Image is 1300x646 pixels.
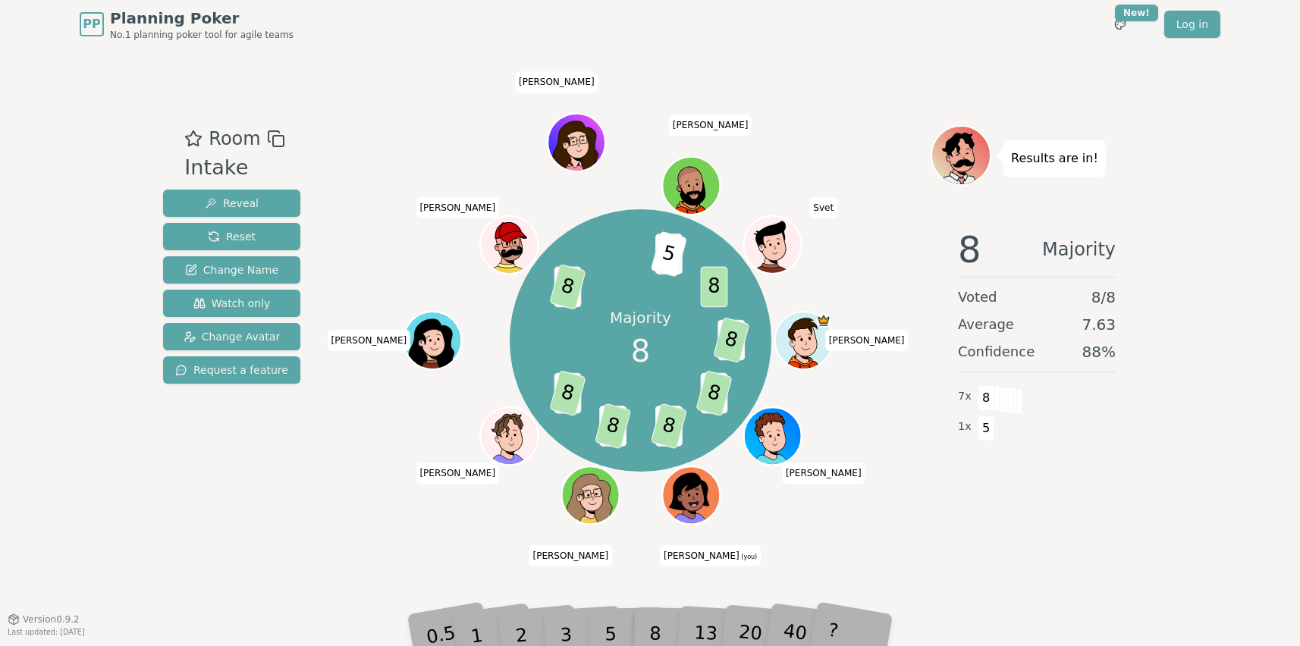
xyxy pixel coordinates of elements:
span: 5 [978,416,995,441]
span: Click to change your name [416,197,499,218]
span: 7.63 [1082,314,1116,335]
span: Click to change your name [327,330,410,351]
span: 8 [700,267,727,308]
span: Reset [208,229,256,244]
span: Change Name [185,262,278,278]
span: Last updated: [DATE] [8,628,85,636]
p: Results are in! [1011,148,1098,169]
span: Click to change your name [660,545,761,566]
span: Click to change your name [669,114,752,136]
a: Log in [1164,11,1220,38]
button: Reveal [163,190,300,217]
button: Version0.9.2 [8,613,80,626]
span: 8 [978,385,995,411]
a: PPPlanning PokerNo.1 planning poker tool for agile teams [80,8,294,41]
span: Click to change your name [825,330,909,351]
span: 88 % [1082,341,1116,362]
span: Majority [1042,231,1116,268]
button: Request a feature [163,356,300,384]
span: Planning Poker [110,8,294,29]
button: Change Name [163,256,300,284]
span: Version 0.9.2 [23,613,80,626]
span: No.1 planning poker tool for agile teams [110,29,294,41]
span: 1 x [958,419,972,435]
button: Click to change your avatar [664,468,718,522]
span: 8 [549,264,586,310]
span: Room [209,125,260,152]
span: 8 [650,403,686,450]
span: PP [83,15,100,33]
button: Change Avatar [163,323,300,350]
button: New! [1107,11,1134,38]
span: 8 [549,370,586,416]
span: Click to change your name [416,463,499,484]
span: Average [958,314,1014,335]
span: (you) [739,553,758,560]
span: 8 [594,403,630,450]
span: 8 / 8 [1091,287,1116,308]
span: Change Avatar [184,329,281,344]
span: Click to change your name [515,71,598,93]
span: Reveal [205,196,259,211]
div: New! [1115,5,1158,21]
span: Diego D is the host [816,313,831,328]
button: Reset [163,223,300,250]
span: 8 [958,231,981,268]
span: Request a feature [175,362,288,378]
span: Click to change your name [782,463,865,484]
button: Add as favourite [184,125,203,152]
span: Voted [958,287,997,308]
span: Click to change your name [809,197,837,218]
span: 8 [696,370,732,416]
span: Click to change your name [529,545,613,566]
span: Confidence [958,341,1035,362]
span: 8 [631,328,650,374]
span: 7 x [958,388,972,405]
p: Majority [610,307,671,328]
span: 5 [650,231,686,278]
div: Intake [184,152,284,183]
span: 8 [713,317,749,363]
span: Watch only [193,296,271,311]
button: Watch only [163,290,300,317]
